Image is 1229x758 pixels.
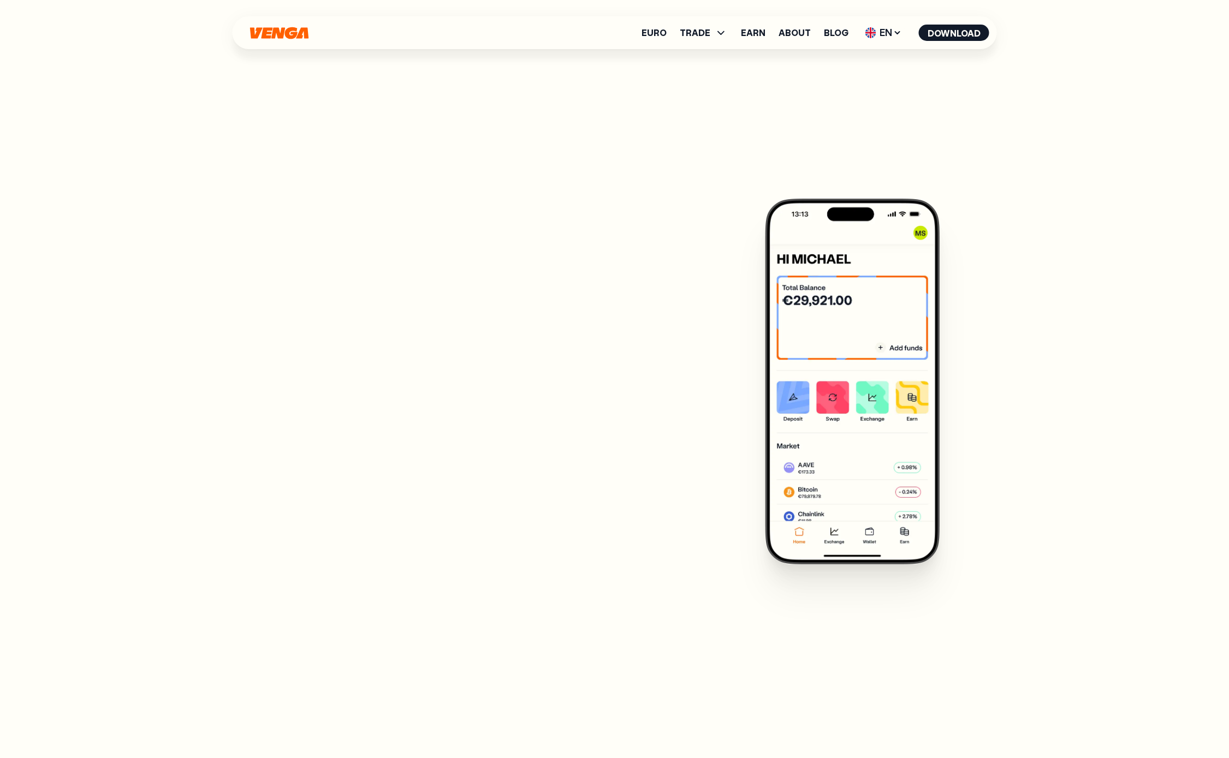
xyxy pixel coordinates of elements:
a: Earn [741,28,765,37]
a: Blog [824,28,848,37]
span: TRADE [680,26,728,39]
a: Euro [642,28,667,37]
img: flag-uk [865,27,876,38]
svg: Home [249,27,310,39]
span: TRADE [680,28,710,37]
span: EN [862,24,906,41]
img: Venga app main [765,199,940,564]
a: About [779,28,811,37]
button: Download [919,25,989,41]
